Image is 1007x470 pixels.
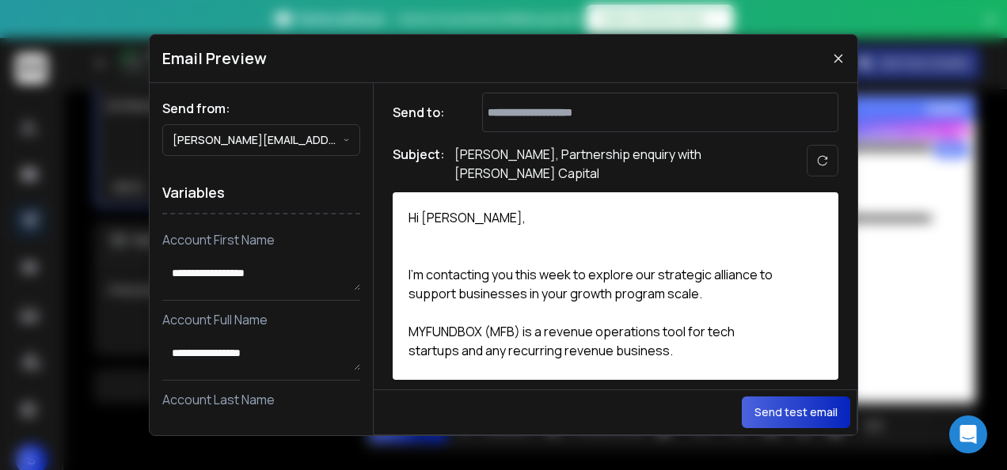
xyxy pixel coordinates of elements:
p: [PERSON_NAME], Partnership enquiry with [PERSON_NAME] Capital [454,145,771,183]
h1: Subject: [393,145,445,183]
h1: Send from: [162,99,360,118]
p: [PERSON_NAME][EMAIL_ADDRESS][PERSON_NAME][DOMAIN_NAME] [173,132,343,148]
p: Account Last Name [162,390,360,409]
p: Account Full Name [162,310,360,329]
div: Hi [PERSON_NAME], I’m contacting you this week to explore our strategic alliance to support busin... [393,192,788,380]
button: Send test email [742,396,850,428]
h1: Variables [162,172,360,214]
h1: Send to: [393,103,456,122]
div: Open Intercom Messenger [949,415,987,453]
h1: Email Preview [162,47,267,70]
p: Account First Name [162,230,360,249]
